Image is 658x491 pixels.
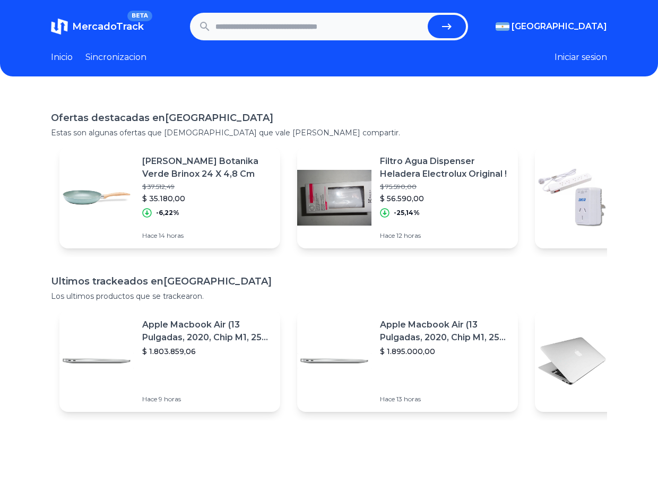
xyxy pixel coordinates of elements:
a: MercadoTrackBETA [51,18,144,35]
p: $ 56.590,00 [380,193,509,204]
img: Featured image [535,324,609,398]
img: Featured image [59,324,134,398]
p: $ 1.895.000,00 [380,346,509,357]
a: Inicio [51,51,73,64]
p: $ 37.512,49 [142,183,272,191]
span: [GEOGRAPHIC_DATA] [512,20,607,33]
p: $ 1.803.859,06 [142,346,272,357]
img: MercadoTrack [51,18,68,35]
h1: Ultimos trackeados en [GEOGRAPHIC_DATA] [51,274,607,289]
a: Featured imageApple Macbook Air (13 Pulgadas, 2020, Chip M1, 256 Gb De Ssd, 8 Gb De Ram) - Plata$... [297,310,518,412]
p: Hace 9 horas [142,395,272,403]
img: Featured image [59,160,134,235]
img: Argentina [496,22,509,31]
p: $ 75.590,00 [380,183,509,191]
p: [PERSON_NAME] Botanika Verde Brinox 24 X 4,8 Cm [142,155,272,180]
p: Apple Macbook Air (13 Pulgadas, 2020, Chip M1, 256 Gb De Ssd, 8 Gb De Ram) - Plata [380,318,509,344]
span: BETA [127,11,152,21]
h1: Ofertas destacadas en [GEOGRAPHIC_DATA] [51,110,607,125]
p: Hace 13 horas [380,395,509,403]
p: Hace 12 horas [380,231,509,240]
img: Featured image [297,324,371,398]
span: MercadoTrack [72,21,144,32]
img: Featured image [297,160,371,235]
p: $ 35.180,00 [142,193,272,204]
button: Iniciar sesion [555,51,607,64]
p: Filtro Agua Dispenser Heladera Electrolux Original ! [380,155,509,180]
p: Los ultimos productos que se trackearon. [51,291,607,302]
p: Hace 14 horas [142,231,272,240]
p: -6,22% [156,209,179,217]
p: -25,14% [394,209,420,217]
a: Featured imageApple Macbook Air (13 Pulgadas, 2020, Chip M1, 256 Gb De Ssd, 8 Gb De Ram) - Plata$... [59,310,280,412]
p: Apple Macbook Air (13 Pulgadas, 2020, Chip M1, 256 Gb De Ssd, 8 Gb De Ram) - Plata [142,318,272,344]
button: [GEOGRAPHIC_DATA] [496,20,607,33]
a: Sincronizacion [85,51,146,64]
p: Estas son algunas ofertas que [DEMOGRAPHIC_DATA] que vale [PERSON_NAME] compartir. [51,127,607,138]
a: Featured imageFiltro Agua Dispenser Heladera Electrolux Original !$ 75.590,00$ 56.590,00-25,14%Ha... [297,147,518,248]
a: Featured image[PERSON_NAME] Botanika Verde Brinox 24 X 4,8 Cm$ 37.512,49$ 35.180,00-6,22%Hace 14 ... [59,147,280,248]
img: Featured image [535,160,609,235]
